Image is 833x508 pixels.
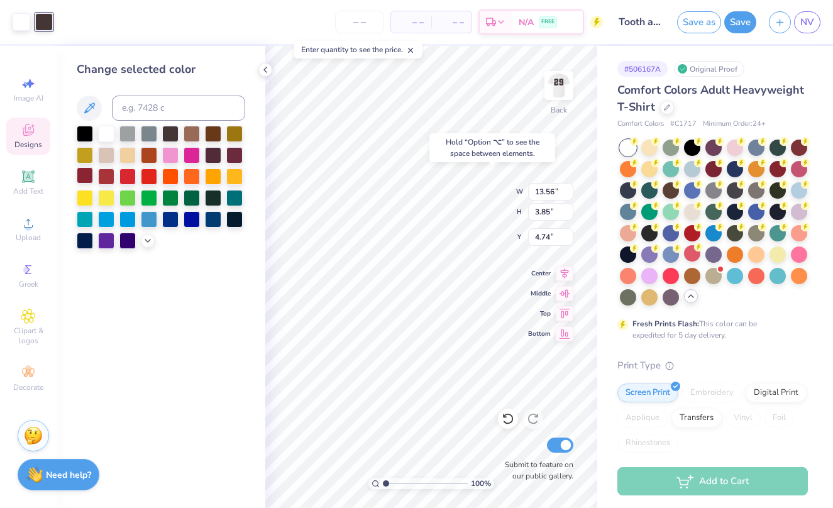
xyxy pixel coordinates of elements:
div: Change selected color [77,61,245,78]
span: Upload [16,233,41,243]
div: # 506167A [617,61,668,77]
span: Minimum Order: 24 + [703,119,766,130]
span: Comfort Colors [617,119,664,130]
span: – – [399,16,424,29]
span: Top [528,309,551,318]
div: Hold “Option ⌥” to see the space between elements. [429,133,555,162]
div: Embroidery [682,384,742,402]
span: Decorate [13,382,43,392]
input: – – [335,11,384,33]
input: e.g. 7428 c [112,96,245,121]
a: NV [794,11,820,33]
img: Back [546,73,571,98]
span: Bottom [528,329,551,338]
strong: Fresh Prints Flash: [632,319,699,329]
div: Screen Print [617,384,678,402]
div: Print Type [617,358,808,373]
span: Add Text [13,186,43,196]
span: Greek [19,279,38,289]
button: Save [724,11,756,33]
div: Applique [617,409,668,428]
span: FREE [541,18,554,26]
span: Center [528,269,551,278]
span: NV [800,15,814,30]
div: Enter quantity to see the price. [294,41,422,58]
span: # C1717 [670,119,697,130]
strong: Need help? [46,469,91,481]
div: Foil [764,409,794,428]
button: Save as [677,11,721,33]
span: Middle [528,289,551,298]
div: Vinyl [725,409,761,428]
div: Back [551,104,567,116]
input: Untitled Design [609,9,671,35]
span: – – [439,16,464,29]
div: Transfers [671,409,722,428]
span: N/A [519,16,534,29]
label: Submit to feature on our public gallery. [498,459,573,482]
div: Original Proof [674,61,744,77]
div: This color can be expedited for 5 day delivery. [632,318,787,341]
span: Image AI [14,93,43,103]
span: Clipart & logos [6,326,50,346]
span: Comfort Colors Adult Heavyweight T-Shirt [617,82,804,114]
span: Designs [14,140,42,150]
div: Digital Print [746,384,807,402]
span: 100 % [471,478,491,489]
div: Rhinestones [617,434,678,453]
